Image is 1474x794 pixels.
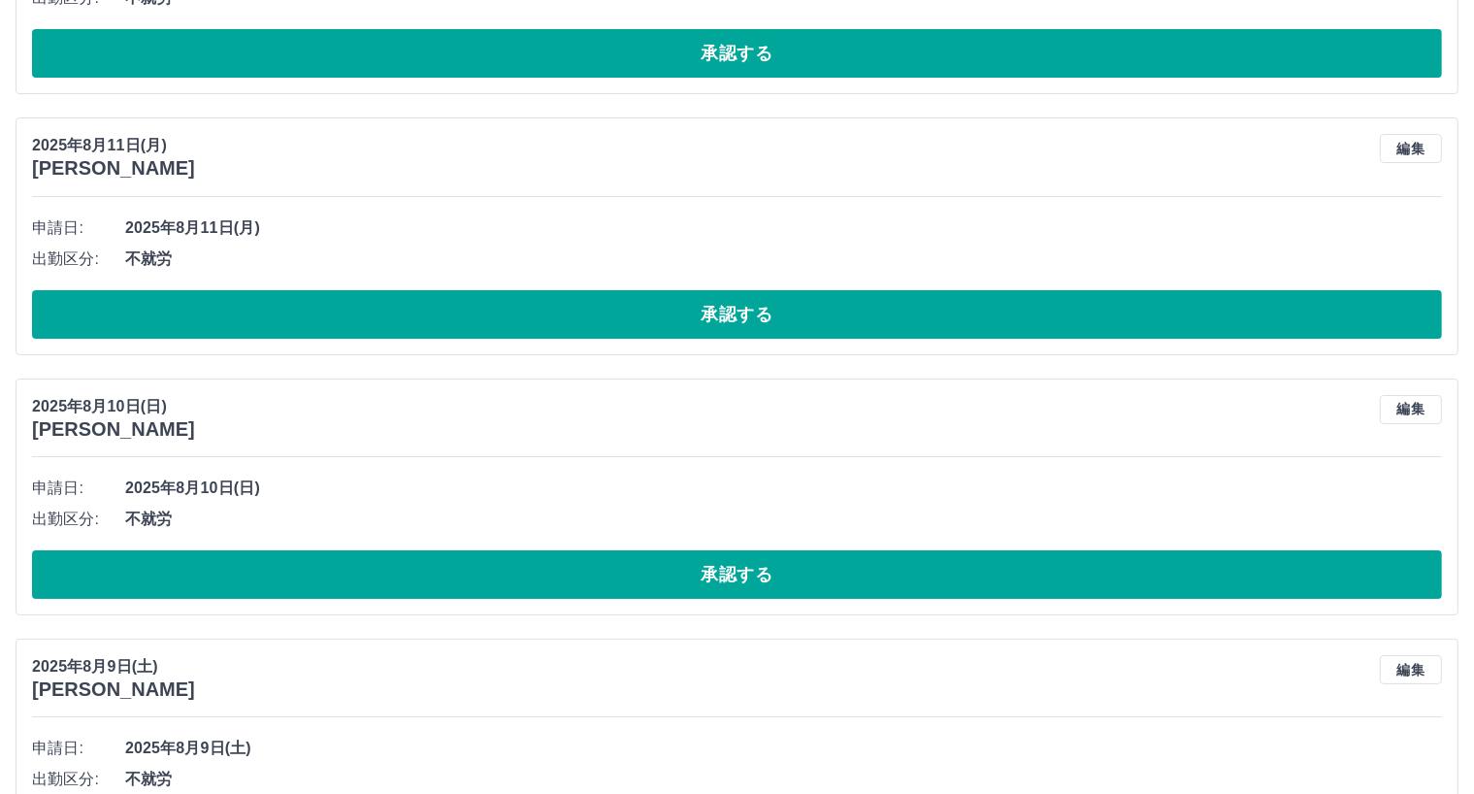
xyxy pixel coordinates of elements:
span: 不就労 [125,508,1442,531]
span: 出勤区分: [32,768,125,791]
p: 2025年8月9日(土) [32,655,195,678]
span: 2025年8月11日(月) [125,216,1442,240]
span: 2025年8月10日(日) [125,477,1442,500]
h3: [PERSON_NAME] [32,678,195,701]
span: 申請日: [32,477,125,500]
span: 2025年8月9日(土) [125,737,1442,760]
button: 編集 [1380,655,1442,684]
button: 承認する [32,29,1442,78]
span: 出勤区分: [32,508,125,531]
span: 出勤区分: [32,248,125,271]
span: 申請日: [32,737,125,760]
button: 編集 [1380,134,1442,163]
button: 承認する [32,550,1442,599]
h3: [PERSON_NAME] [32,418,195,441]
span: 申請日: [32,216,125,240]
span: 不就労 [125,768,1442,791]
p: 2025年8月10日(日) [32,395,195,418]
button: 編集 [1380,395,1442,424]
h3: [PERSON_NAME] [32,157,195,180]
p: 2025年8月11日(月) [32,134,195,157]
button: 承認する [32,290,1442,339]
span: 不就労 [125,248,1442,271]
